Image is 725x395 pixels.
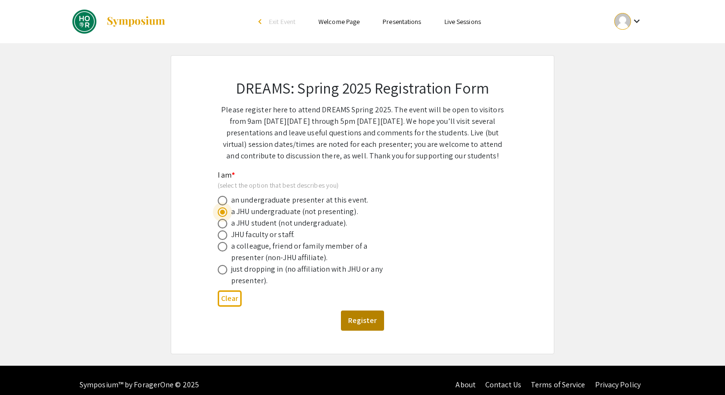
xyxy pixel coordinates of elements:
[218,181,492,190] div: (select the option that best describes you)
[231,229,294,240] div: JHU faculty or staff.
[383,17,421,26] a: Presentations
[218,290,242,306] button: Clear
[72,10,166,34] a: DREAMS Spring 2025
[604,11,653,32] button: Expand account dropdown
[218,104,507,162] p: Please register here to attend DREAMS Spring 2025. The event will be open to visitors from 9am [D...
[231,263,399,287] div: just dropping in (no affiliation with JHU or any presenter).
[595,380,641,390] a: Privacy Policy
[231,240,399,263] div: a colleague, friend or family member of a presenter (non-JHU affiliate).
[231,217,347,229] div: a JHU student (not undergraduate).
[231,194,368,206] div: an undergraduate presenter at this event.
[231,206,358,217] div: a JHU undergraduate (not presenting).
[456,380,476,390] a: About
[106,16,166,27] img: Symposium by ForagerOne
[72,10,96,34] img: DREAMS Spring 2025
[341,311,384,331] button: Register
[218,170,235,180] mat-label: I am
[531,380,585,390] a: Terms of Service
[269,17,295,26] span: Exit Event
[218,79,507,97] h2: DREAMS: Spring 2025 Registration Form
[485,380,521,390] a: Contact Us
[444,17,481,26] a: Live Sessions
[631,15,643,27] mat-icon: Expand account dropdown
[318,17,360,26] a: Welcome Page
[258,19,264,24] div: arrow_back_ios
[7,352,41,388] iframe: Chat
